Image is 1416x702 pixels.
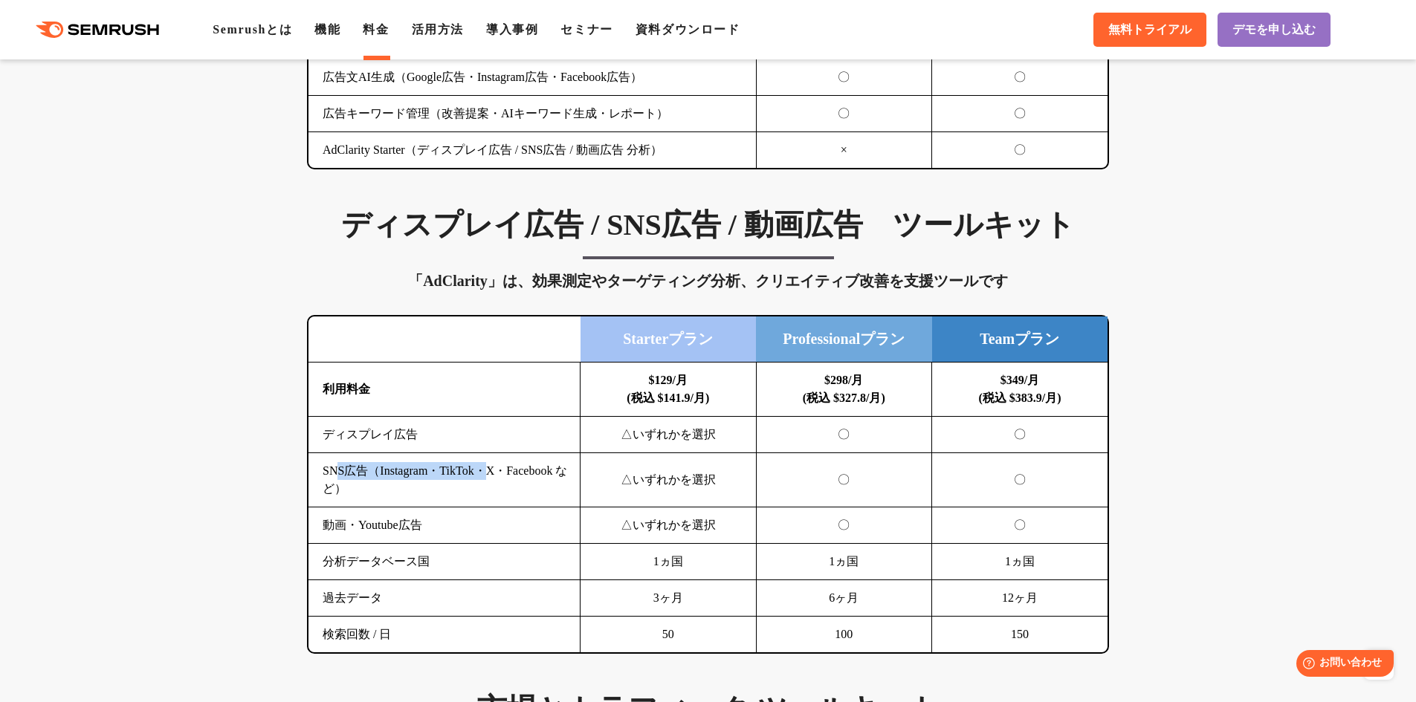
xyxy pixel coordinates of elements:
[932,132,1108,169] td: 〇
[756,417,932,453] td: 〇
[308,617,581,653] td: 検索回数 / 日
[932,617,1108,653] td: 150
[308,59,756,96] td: 広告文AI生成（Google広告・Instagram広告・Facebook広告）
[308,580,581,617] td: 過去データ
[308,132,756,169] td: AdClarity Starter（ディスプレイ広告 / SNS広告 / 動画広告 分析）
[932,96,1108,132] td: 〇
[486,23,538,36] a: 導入事例
[581,617,757,653] td: 50
[581,316,757,363] td: Starterプラン
[307,207,1109,244] h3: ディスプレイ広告 / SNS広告 / 動画広告 ツールキット
[308,96,756,132] td: 広告キーワード管理（改善提案・AIキーワード生成・レポート）
[803,374,885,404] b: $298/月 (税込 $327.8/月)
[323,383,370,395] b: 利用料金
[1284,644,1400,686] iframe: Help widget launcher
[756,544,932,580] td: 1ヵ国
[308,453,581,507] td: SNS広告（Instagram・TikTok・X・Facebook など）
[756,453,932,507] td: 〇
[627,374,709,404] b: $129/月 (税込 $141.9/月)
[308,544,581,580] td: 分析データベース国
[1218,13,1331,47] a: デモを申し込む
[412,23,464,36] a: 活用方法
[581,417,757,453] td: △いずれかを選択
[636,23,740,36] a: 資料ダウンロード
[756,507,932,544] td: 〇
[932,507,1108,544] td: 〇
[756,96,932,132] td: 〇
[932,417,1108,453] td: 〇
[307,269,1109,293] div: 「AdClarity」は、効果測定やターゲティング分析、クリエイティブ改善を支援ツールです
[756,59,932,96] td: 〇
[308,507,581,544] td: 動画・Youtube広告
[1108,22,1192,38] span: 無料トライアル
[581,507,757,544] td: △いずれかを選択
[1093,13,1206,47] a: 無料トライアル
[932,59,1108,96] td: 〇
[932,580,1108,617] td: 12ヶ月
[1232,22,1316,38] span: デモを申し込む
[314,23,340,36] a: 機能
[581,453,757,507] td: △いずれかを選択
[213,23,292,36] a: Semrushとは
[581,580,757,617] td: 3ヶ月
[756,132,932,169] td: ×
[363,23,389,36] a: 料金
[932,453,1108,507] td: 〇
[756,617,932,653] td: 100
[978,374,1061,404] b: $349/月 (税込 $383.9/月)
[560,23,612,36] a: セミナー
[308,417,581,453] td: ディスプレイ広告
[581,544,757,580] td: 1ヵ国
[932,544,1108,580] td: 1ヵ国
[932,316,1108,363] td: Teamプラン
[756,580,932,617] td: 6ヶ月
[756,316,932,363] td: Professionalプラン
